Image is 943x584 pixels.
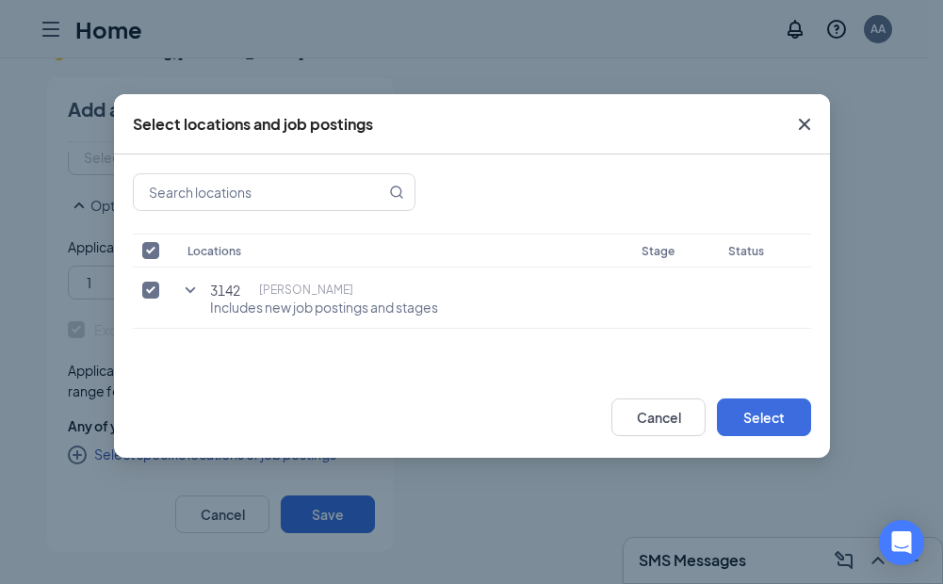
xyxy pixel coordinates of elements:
[719,234,811,268] th: Status
[179,279,202,301] svg: SmallChevronDown
[631,234,719,268] th: Stage
[779,94,830,154] button: Close
[134,174,385,210] input: Search locations
[793,113,816,136] svg: Cross
[717,398,811,436] button: Select
[133,114,373,135] div: Select locations and job postings
[259,281,353,300] p: [PERSON_NAME]
[210,298,438,316] span: Includes new job postings and stages
[611,398,706,436] button: Cancel
[879,520,924,565] div: Open Intercom Messenger
[178,234,632,268] th: Locations
[389,185,404,200] svg: MagnifyingGlass
[210,281,240,300] span: 3142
